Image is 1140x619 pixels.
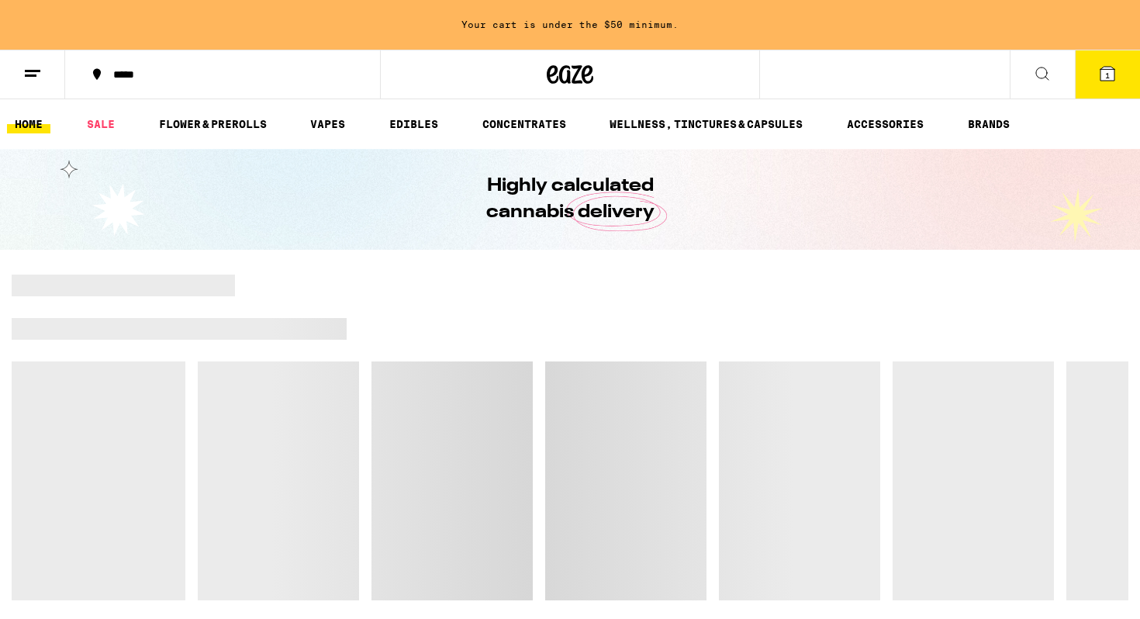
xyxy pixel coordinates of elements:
[1075,50,1140,99] button: 1
[79,115,123,133] a: SALE
[602,115,810,133] a: WELLNESS, TINCTURES & CAPSULES
[839,115,931,133] a: ACCESSORIES
[382,115,446,133] a: EDIBLES
[475,115,574,133] a: CONCENTRATES
[151,115,275,133] a: FLOWER & PREROLLS
[7,115,50,133] a: HOME
[442,173,698,226] h1: Highly calculated cannabis delivery
[302,115,353,133] a: VAPES
[960,115,1017,133] a: BRANDS
[1105,71,1110,80] span: 1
